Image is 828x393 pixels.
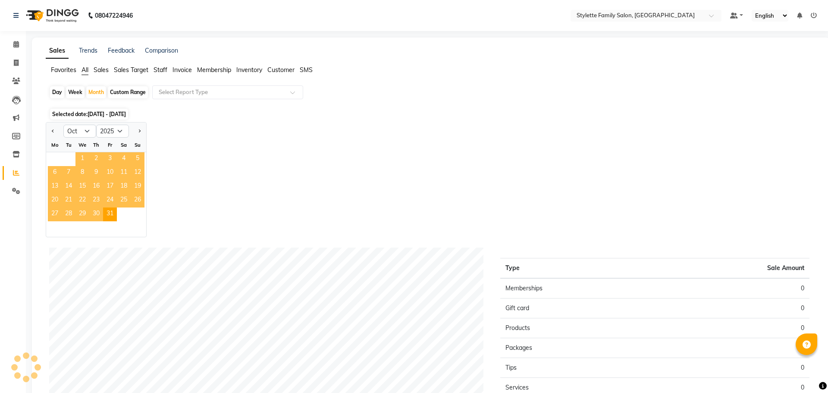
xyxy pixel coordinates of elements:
[89,208,103,221] div: Thursday, October 30, 2025
[103,180,117,194] span: 17
[62,194,75,208] span: 21
[500,358,655,378] td: Tips
[117,180,131,194] div: Saturday, October 18, 2025
[655,299,809,318] td: 0
[103,208,117,221] div: Friday, October 31, 2025
[131,180,144,194] div: Sunday, October 19, 2025
[48,180,62,194] div: Monday, October 13, 2025
[48,194,62,208] div: Monday, October 20, 2025
[48,166,62,180] span: 6
[500,278,655,299] td: Memberships
[108,47,135,54] a: Feedback
[95,3,133,28] b: 08047224946
[236,66,262,74] span: Inventory
[117,138,131,152] div: Sa
[131,152,144,166] div: Sunday, October 5, 2025
[88,111,126,117] span: [DATE] - [DATE]
[75,138,89,152] div: We
[117,166,131,180] span: 11
[103,152,117,166] span: 3
[62,166,75,180] div: Tuesday, October 7, 2025
[655,278,809,299] td: 0
[75,166,89,180] span: 8
[89,194,103,208] div: Thursday, October 23, 2025
[82,66,88,74] span: All
[50,86,64,98] div: Day
[655,358,809,378] td: 0
[62,194,75,208] div: Tuesday, October 21, 2025
[500,338,655,358] td: Packages
[75,180,89,194] span: 15
[86,86,106,98] div: Month
[50,124,56,138] button: Previous month
[103,166,117,180] div: Friday, October 10, 2025
[62,180,75,194] div: Tuesday, October 14, 2025
[154,66,167,74] span: Staff
[48,208,62,221] div: Monday, October 27, 2025
[62,138,75,152] div: Tu
[89,194,103,208] span: 23
[48,166,62,180] div: Monday, October 6, 2025
[75,152,89,166] span: 1
[655,318,809,338] td: 0
[117,194,131,208] span: 25
[22,3,81,28] img: logo
[103,152,117,166] div: Friday, October 3, 2025
[267,66,295,74] span: Customer
[500,299,655,318] td: Gift card
[94,66,109,74] span: Sales
[75,208,89,221] div: Wednesday, October 29, 2025
[103,138,117,152] div: Fr
[500,258,655,279] th: Type
[655,258,809,279] th: Sale Amount
[75,166,89,180] div: Wednesday, October 8, 2025
[131,180,144,194] span: 19
[75,208,89,221] span: 29
[62,180,75,194] span: 14
[117,152,131,166] div: Saturday, October 4, 2025
[103,194,117,208] div: Friday, October 24, 2025
[89,208,103,221] span: 30
[131,166,144,180] div: Sunday, October 12, 2025
[96,125,129,138] select: Select year
[63,125,96,138] select: Select month
[89,166,103,180] div: Thursday, October 9, 2025
[89,152,103,166] div: Thursday, October 2, 2025
[62,208,75,221] span: 28
[117,152,131,166] span: 4
[172,66,192,74] span: Invoice
[300,66,313,74] span: SMS
[48,180,62,194] span: 13
[89,152,103,166] span: 2
[89,138,103,152] div: Th
[51,66,76,74] span: Favorites
[75,194,89,208] div: Wednesday, October 22, 2025
[117,194,131,208] div: Saturday, October 25, 2025
[117,166,131,180] div: Saturday, October 11, 2025
[75,180,89,194] div: Wednesday, October 15, 2025
[48,138,62,152] div: Mo
[145,47,178,54] a: Comparison
[131,166,144,180] span: 12
[89,166,103,180] span: 9
[89,180,103,194] span: 16
[114,66,148,74] span: Sales Target
[103,194,117,208] span: 24
[131,194,144,208] div: Sunday, October 26, 2025
[197,66,231,74] span: Membership
[46,43,69,59] a: Sales
[136,124,143,138] button: Next month
[103,180,117,194] div: Friday, October 17, 2025
[48,208,62,221] span: 27
[103,208,117,221] span: 31
[75,194,89,208] span: 22
[62,166,75,180] span: 7
[108,86,148,98] div: Custom Range
[131,152,144,166] span: 5
[117,180,131,194] span: 18
[89,180,103,194] div: Thursday, October 16, 2025
[62,208,75,221] div: Tuesday, October 28, 2025
[131,138,144,152] div: Su
[500,318,655,338] td: Products
[79,47,97,54] a: Trends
